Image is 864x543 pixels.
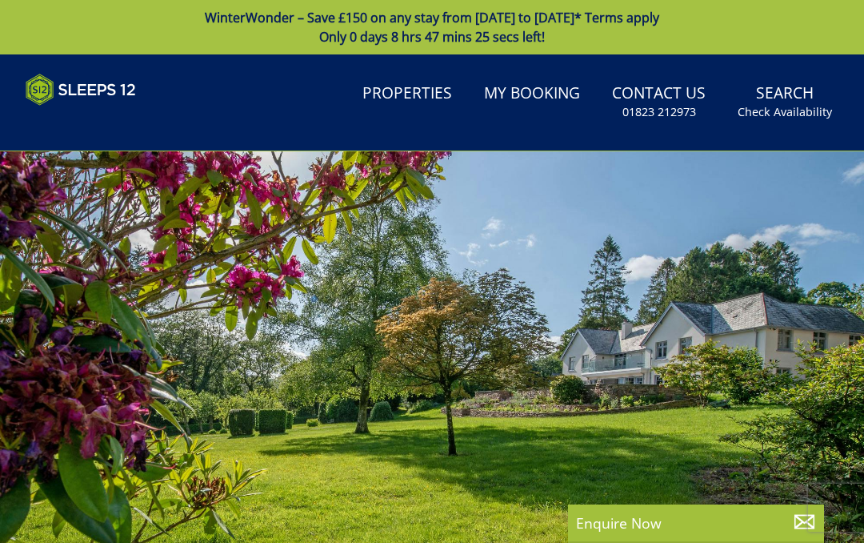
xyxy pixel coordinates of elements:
[26,74,136,106] img: Sleeps 12
[731,76,838,128] a: SearchCheck Availability
[576,513,816,533] p: Enquire Now
[478,76,586,112] a: My Booking
[738,104,832,120] small: Check Availability
[622,104,696,120] small: 01823 212973
[356,76,458,112] a: Properties
[606,76,712,128] a: Contact Us01823 212973
[319,28,545,46] span: Only 0 days 8 hrs 47 mins 25 secs left!
[18,115,186,129] iframe: Customer reviews powered by Trustpilot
